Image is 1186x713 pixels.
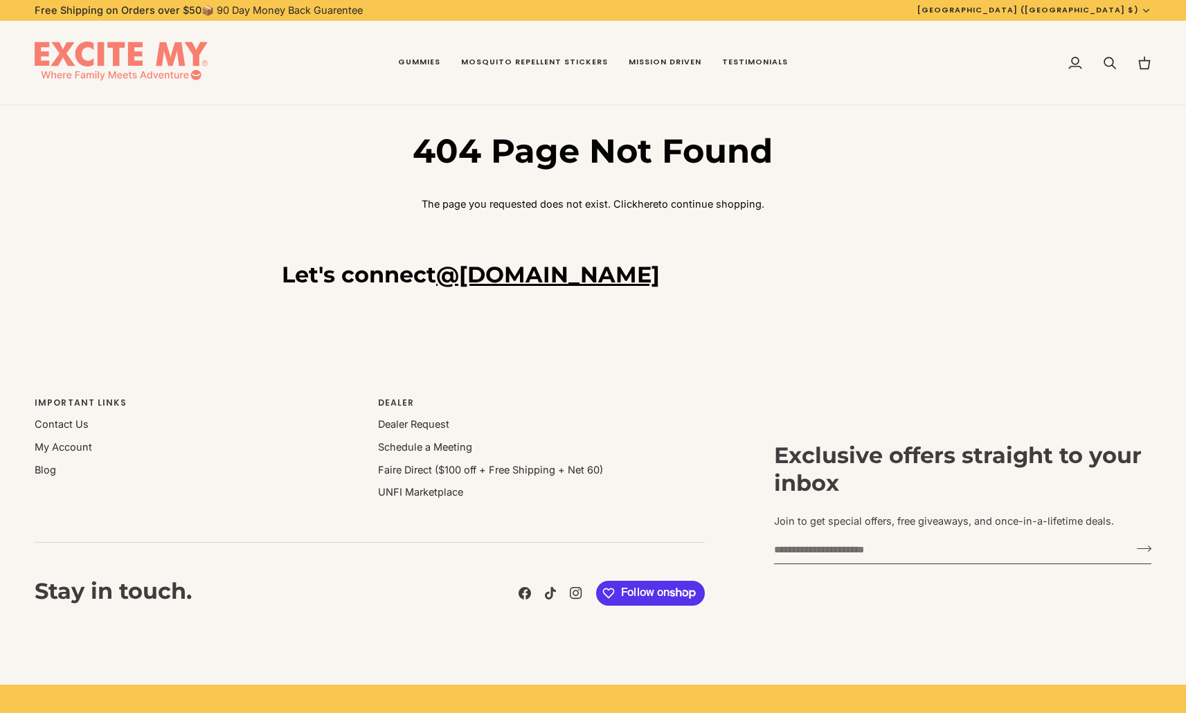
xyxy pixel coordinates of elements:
[378,397,705,417] p: Dealer
[35,418,89,430] a: Contact Us
[388,130,798,172] h1: 404 Page Not Found
[378,441,472,453] a: Schedule a Meeting
[774,537,1129,563] input: your-email@example.com
[436,261,660,288] a: @[DOMAIN_NAME]
[378,418,449,430] a: Dealer Request
[907,4,1162,16] button: [GEOGRAPHIC_DATA] ([GEOGRAPHIC_DATA] $)
[461,57,608,68] span: Mosquito Repellent Stickers
[35,3,363,18] p: 📦 90 Day Money Back Guarentee
[35,4,201,16] strong: Free Shipping on Orders over $50
[35,464,56,476] a: Blog
[35,441,92,453] a: My Account
[1129,537,1151,559] button: Join
[35,577,192,609] h3: Stay in touch.
[712,21,798,105] a: Testimonials
[638,198,658,210] a: here
[35,397,361,417] p: Important Links
[774,514,1151,529] p: Join to get special offers, free giveaways, and once-in-a-lifetime deals.
[388,197,798,212] p: The page you requested does not exist. Click to continue shopping.
[774,442,1151,497] h3: Exclusive offers straight to your inbox
[398,57,440,68] span: Gummies
[282,261,905,289] h3: Let's connect
[378,464,603,476] a: Faire Direct ($100 off + Free Shipping + Net 60)
[388,21,451,105] a: Gummies
[629,57,701,68] span: Mission Driven
[451,21,618,105] a: Mosquito Repellent Stickers
[378,486,463,498] a: UNFI Marketplace
[35,42,208,84] img: EXCITE MY®
[722,57,788,68] span: Testimonials
[618,21,712,105] a: Mission Driven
